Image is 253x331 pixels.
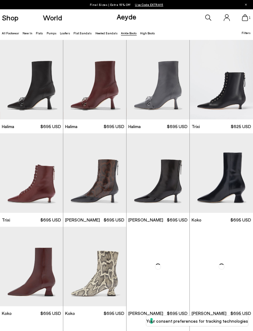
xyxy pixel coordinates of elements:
[126,133,189,213] img: Sila Dual-Toned Boots
[63,213,126,227] a: [PERSON_NAME] $695 USD
[190,213,253,227] a: Koko $695 USD
[2,31,19,35] a: All Footwear
[167,310,188,316] span: $695 USD
[63,306,126,320] a: Koko $695 USD
[242,31,251,35] span: Filters
[128,217,163,223] span: [PERSON_NAME]
[95,31,118,35] a: Heeled Sandals
[2,123,14,130] span: Halima
[135,3,163,6] span: Navigate to /collections/ss25-final-sizes
[2,310,12,316] span: Koko
[126,306,189,320] a: [PERSON_NAME] $695 USD
[104,217,124,223] span: $695 USD
[126,227,189,306] img: Dorothy Soft Sock Boots
[65,310,75,316] span: Koko
[73,31,92,35] a: Flat Sandals
[231,123,251,130] span: $625 USD
[43,14,62,21] a: World
[192,217,201,223] span: Koko
[190,119,253,133] a: Trixi $625 USD
[146,318,248,324] label: Your consent preferences for tracking technologies
[47,31,56,35] a: Pumps
[63,119,126,133] a: Halima $695 USD
[126,119,189,133] a: Halima $695 USD
[23,31,32,35] a: New In
[230,217,251,223] span: $695 USD
[104,123,124,130] span: $695 USD
[63,133,126,213] img: Sila Dual-Toned Boots
[167,217,188,223] span: $695 USD
[140,31,155,35] a: High Boots
[63,227,126,306] img: Koko Regal Heel Boots
[90,2,164,8] p: Final Sizes | Extra 15% Off
[104,310,124,316] span: $695 USD
[36,31,43,35] a: Flats
[121,31,137,35] a: Ankle Boots
[167,123,188,130] span: $695 USD
[40,310,61,316] span: $695 USD
[192,310,226,316] span: [PERSON_NAME]
[190,227,253,306] img: Dorothy Soft Sock Boots
[190,133,253,213] img: Koko Regal Heel Boots
[63,40,126,119] img: Halima Eyelet Pointed Boots
[128,310,163,316] span: [PERSON_NAME]
[60,31,70,35] a: Loafers
[65,217,100,223] span: [PERSON_NAME]
[2,217,10,223] span: Trixi
[40,217,61,223] span: $695 USD
[65,123,77,130] span: Halima
[242,14,248,21] a: 1
[2,14,19,21] a: Shop
[117,12,136,21] a: Aeyde
[128,123,141,130] span: Halima
[190,40,253,119] img: Trixi Lace-Up Boots
[192,123,200,130] span: Trixi
[146,316,248,326] button: Your consent preferences for tracking technologies
[230,310,251,316] span: $695 USD
[126,40,189,119] img: Halima Eyelet Pointed Boots
[190,306,253,320] a: [PERSON_NAME] $695 USD
[40,123,61,130] span: $695 USD
[126,213,189,227] a: [PERSON_NAME] $695 USD
[248,16,251,19] span: 1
